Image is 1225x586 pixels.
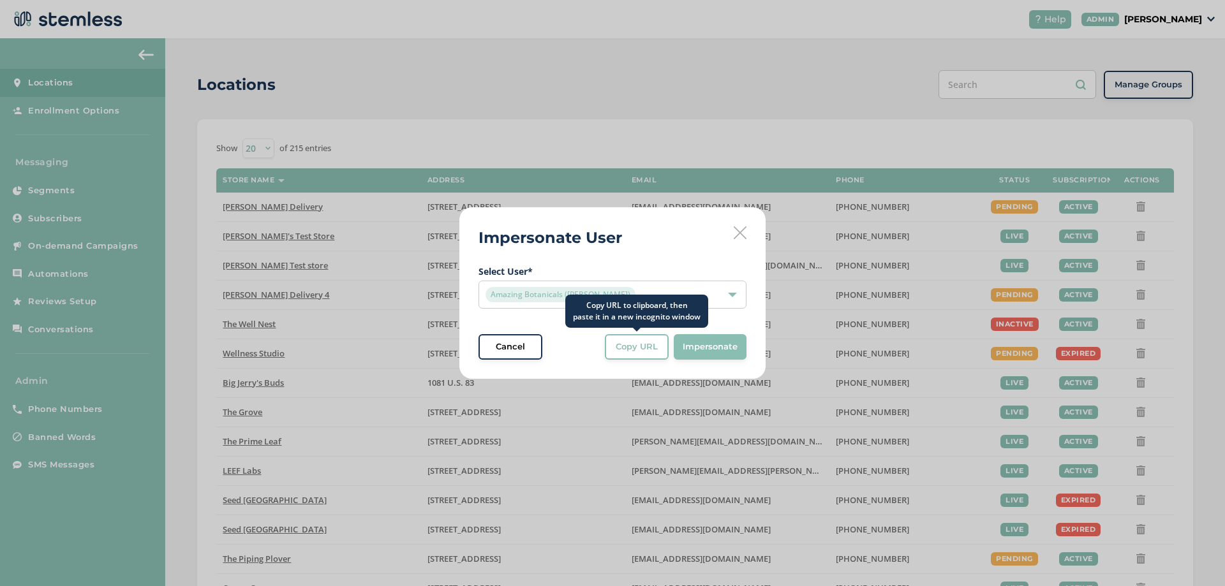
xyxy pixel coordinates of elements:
label: Select User [479,265,746,278]
button: Copy URL [605,334,669,360]
div: Copy URL to clipboard, then paste it in a new incognito window [565,295,708,328]
span: Amazing Botanicals ([PERSON_NAME]) [486,287,635,302]
span: Copy URL [616,341,658,353]
h2: Impersonate User [479,226,622,249]
button: Cancel [479,334,542,360]
iframe: Chat Widget [1161,525,1225,586]
button: Impersonate [674,334,746,360]
span: Cancel [496,341,525,353]
span: Impersonate [683,341,738,353]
